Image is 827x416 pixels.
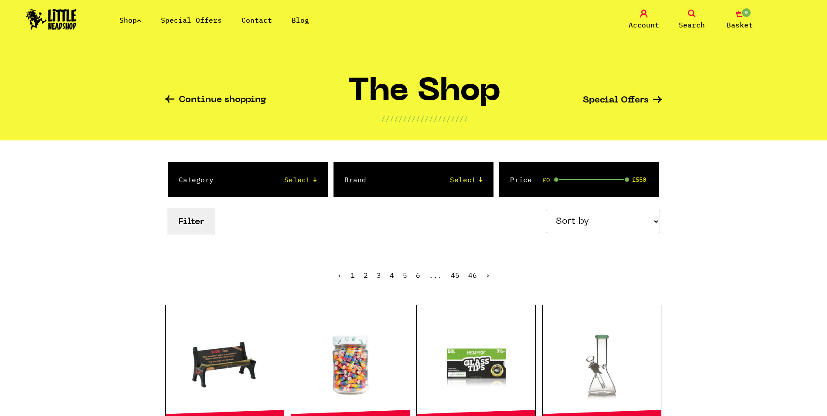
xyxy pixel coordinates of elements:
p: //////////////////// [381,113,468,124]
h1: The Shop [348,77,501,113]
a: Special Offers [161,16,222,24]
a: Special Offers [583,96,662,105]
a: Continue shopping [165,95,266,106]
span: Search [679,20,705,30]
a: 5 [403,271,407,280]
span: Basket [727,20,753,30]
a: Shop [119,16,141,24]
span: ‹ [337,271,342,280]
a: Contact [242,16,272,24]
span: 0 [741,7,752,18]
span: £0 [543,177,550,184]
a: Next » [486,271,490,280]
a: 0 Basket [718,10,762,30]
a: 4 [390,271,394,280]
a: Blog [292,16,309,24]
a: 46 [468,271,477,280]
span: 1 [351,271,355,280]
img: Little Head Shop Logo [26,9,77,30]
button: Filter [167,208,215,235]
span: Account [629,20,659,30]
a: 6 [416,271,420,280]
a: 45 [451,271,459,280]
li: « Previous [337,272,342,279]
a: 3 [377,271,381,280]
label: Category [179,174,214,185]
a: 2 [364,271,368,280]
label: Price [510,174,532,185]
label: Brand [344,174,366,185]
span: ... [429,271,442,280]
span: £550 [632,176,646,183]
a: Search [670,10,714,30]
